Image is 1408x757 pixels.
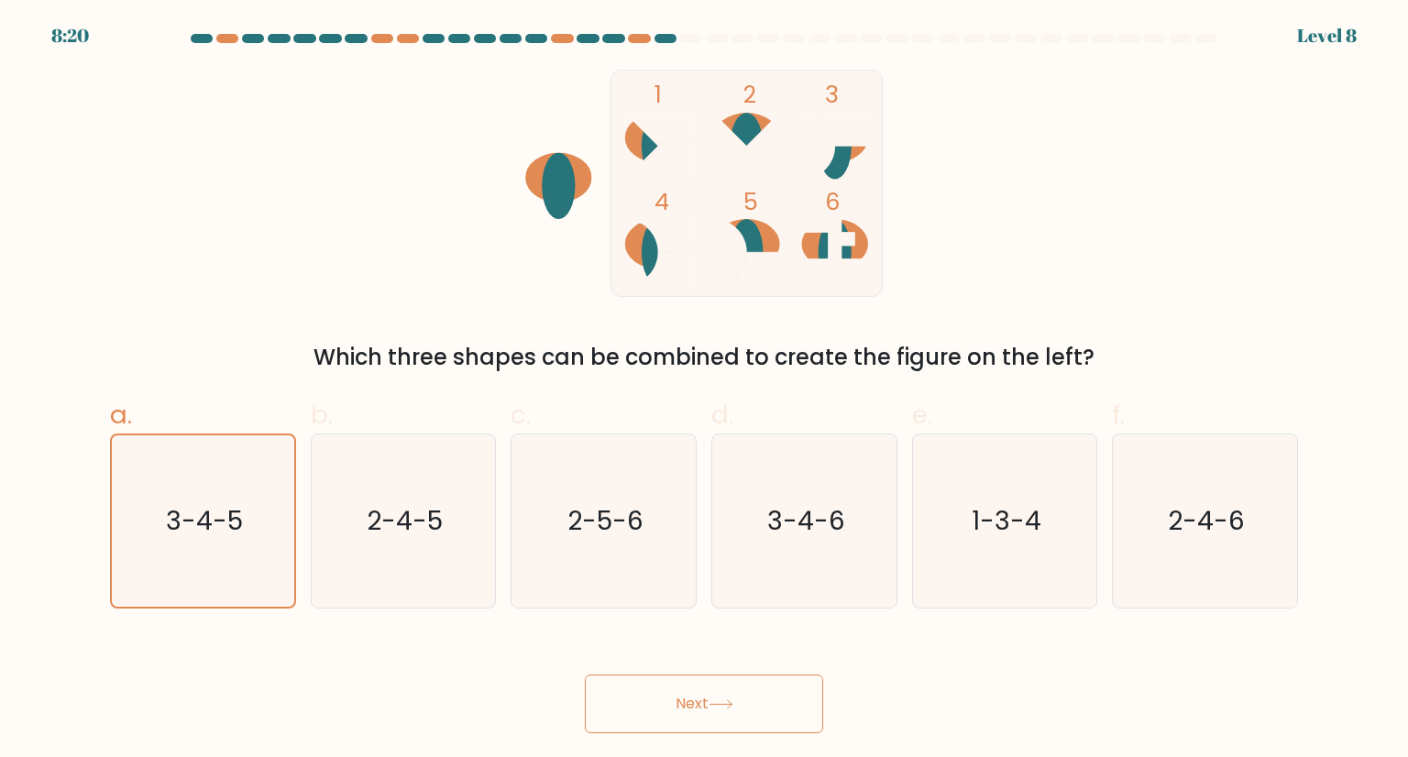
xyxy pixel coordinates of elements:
text: 2-4-6 [1168,502,1245,539]
tspan: 6 [825,185,841,218]
span: a. [110,397,132,433]
div: 8:20 [51,22,89,49]
div: Which three shapes can be combined to create the figure on the left? [121,341,1287,374]
span: d. [711,397,733,433]
div: Level 8 [1297,22,1357,49]
tspan: 5 [743,185,758,218]
tspan: 4 [654,185,669,218]
button: Next [585,675,823,733]
span: c. [511,397,531,433]
tspan: 3 [825,78,839,111]
text: 3-4-6 [767,502,845,539]
text: 2-4-5 [367,502,443,539]
span: b. [311,397,333,433]
span: f. [1112,397,1125,433]
tspan: 1 [654,78,662,111]
text: 3-4-5 [166,503,243,539]
span: e. [912,397,932,433]
text: 1-3-4 [972,502,1041,539]
tspan: 2 [743,78,756,111]
text: 2-5-6 [567,502,643,539]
